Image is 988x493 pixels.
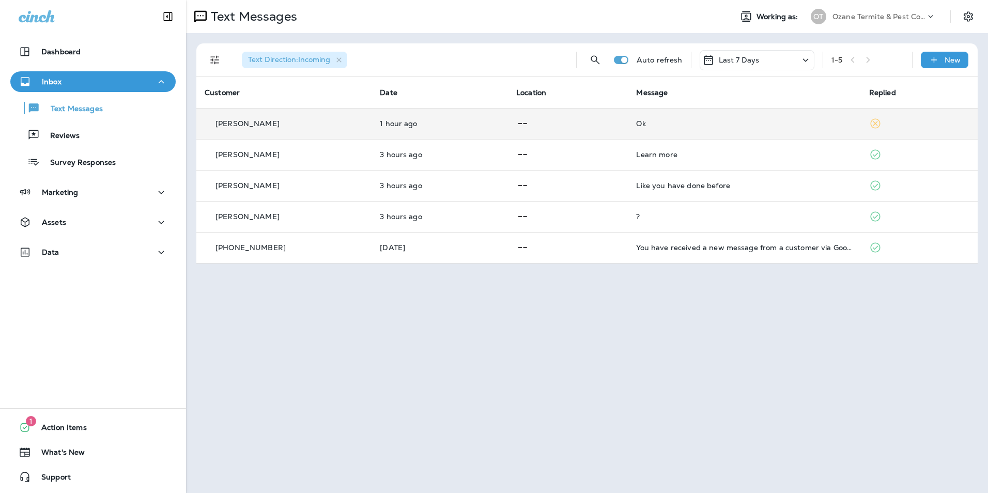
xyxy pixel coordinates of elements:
span: Customer [205,88,240,97]
button: Marketing [10,182,176,203]
p: Marketing [42,188,78,196]
p: Survey Responses [40,158,116,168]
button: Reviews [10,124,176,146]
p: New [945,56,961,64]
button: Assets [10,212,176,233]
p: Text Messages [40,104,103,114]
p: Sep 5, 2025 02:00 PM [380,243,500,252]
span: Support [31,473,71,485]
p: [PHONE_NUMBER] [215,243,286,252]
span: Date [380,88,397,97]
div: You have received a new message from a customer via Google Local Services Ads. Customer Name: , S... [636,243,852,252]
button: Dashboard [10,41,176,62]
p: Text Messages [207,9,297,24]
p: Reviews [40,131,80,141]
button: Inbox [10,71,176,92]
button: Data [10,242,176,263]
button: Support [10,467,176,487]
span: Replied [869,88,896,97]
button: Text Messages [10,97,176,119]
p: Inbox [42,78,61,86]
span: Location [516,88,546,97]
div: Learn more [636,150,852,159]
div: OT [811,9,826,24]
div: 1 - 5 [831,56,842,64]
button: Collapse Sidebar [153,6,182,27]
div: Text Direction:Incoming [242,52,347,68]
p: [PERSON_NAME] [215,212,280,221]
p: Data [42,248,59,256]
p: Dashboard [41,48,81,56]
p: [PERSON_NAME] [215,181,280,190]
p: Ozane Termite & Pest Control [832,12,925,21]
button: Survey Responses [10,151,176,173]
p: Last 7 Days [719,56,760,64]
span: Text Direction : Incoming [248,55,330,64]
span: What's New [31,448,85,460]
button: Filters [205,50,225,70]
button: Settings [959,7,978,26]
p: Sep 9, 2025 12:26 PM [380,150,500,159]
div: Like you have done before [636,181,852,190]
p: Auto refresh [637,56,683,64]
button: Search Messages [585,50,606,70]
p: [PERSON_NAME] [215,119,280,128]
span: Action Items [31,423,87,436]
button: 1Action Items [10,417,176,438]
p: Sep 9, 2025 12:24 PM [380,181,500,190]
div: ? [636,212,852,221]
div: Ok [636,119,852,128]
p: Sep 9, 2025 03:03 PM [380,119,500,128]
span: Message [636,88,668,97]
p: Sep 9, 2025 12:21 PM [380,212,500,221]
p: [PERSON_NAME] [215,150,280,159]
span: Working as: [757,12,800,21]
button: What's New [10,442,176,463]
p: Assets [42,218,66,226]
span: 1 [26,416,36,426]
